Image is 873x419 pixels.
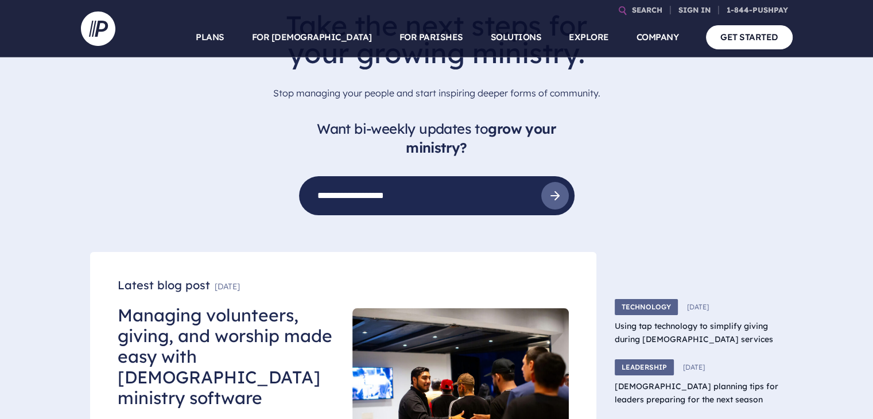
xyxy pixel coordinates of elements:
span: [DATE] [683,363,705,372]
a: COMPANY [637,17,679,57]
span: Leadership [615,359,674,375]
a: GET STARTED [706,25,793,49]
a: PLANS [196,17,224,57]
p: Stop managing your people and start inspiring deeper forms of community. [81,85,793,102]
span: Technology [615,299,678,315]
a: Using tap technology to simplify giving during [DEMOGRAPHIC_DATA] services [615,321,773,344]
span: [DATE] [687,302,709,312]
a: FOR [DEMOGRAPHIC_DATA] [252,17,372,57]
span: Want bi-weekly updates to [317,120,556,156]
a: [DEMOGRAPHIC_DATA] planning tips for leaders preparing for the next season [615,381,778,405]
span: Latest blog post [118,280,210,291]
a: FOR PARISHES [399,17,463,57]
h1: Take the next steps for your growing ministry. [265,11,609,67]
strong: grow your ministry? [406,120,556,156]
span: [DATE] [215,282,240,290]
a: SOLUTIONS [491,17,542,57]
a: EXPLORE [569,17,609,57]
a: Managing volunteers, giving, and worship made easy with [DEMOGRAPHIC_DATA] ministry software [118,304,332,409]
